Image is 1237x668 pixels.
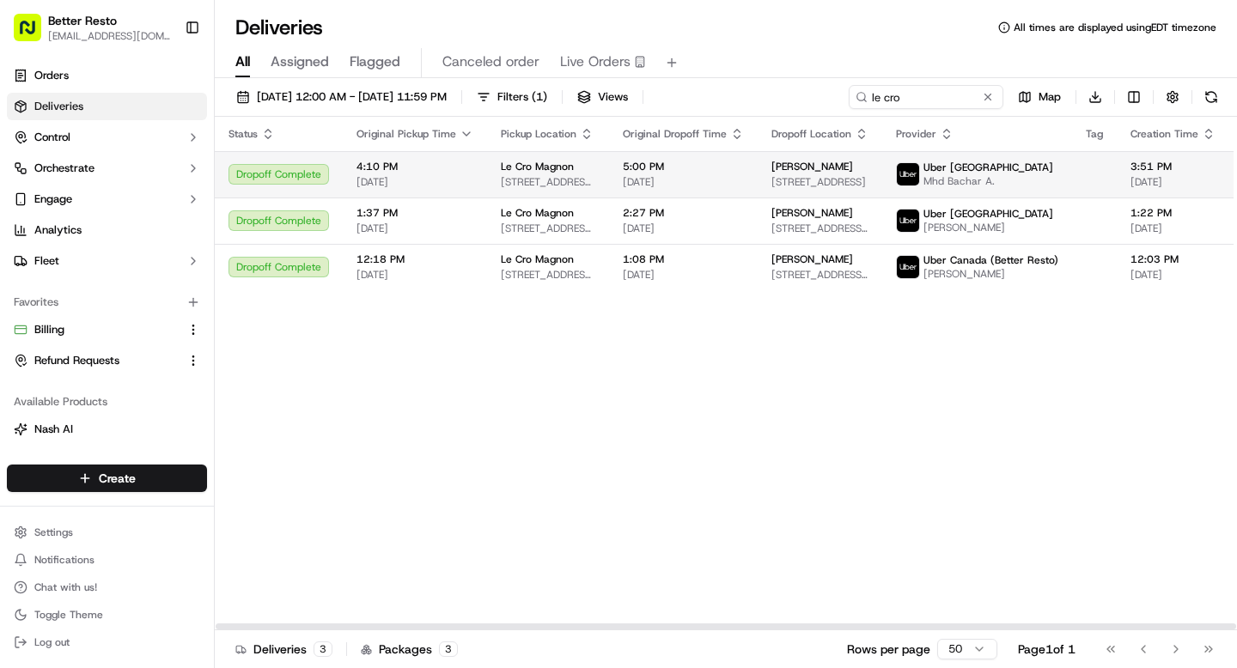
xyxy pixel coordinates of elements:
[7,630,207,654] button: Log out
[501,222,595,235] span: [STREET_ADDRESS] [STREET_ADDRESS]
[923,161,1053,174] span: Uber [GEOGRAPHIC_DATA]
[48,29,171,43] button: [EMAIL_ADDRESS][DOMAIN_NAME]
[77,181,236,195] div: We're available if you need us!
[923,207,1053,221] span: Uber [GEOGRAPHIC_DATA]
[497,89,547,105] span: Filters
[34,553,94,567] span: Notifications
[53,266,125,280] span: Regen Pajulas
[235,52,250,72] span: All
[501,206,574,220] span: Le Cro Magnon
[57,313,63,326] span: •
[7,93,207,120] a: Deliveries
[623,268,744,282] span: [DATE]
[10,377,138,408] a: 📗Knowledge Base
[1010,85,1069,109] button: Map
[771,268,868,282] span: [STREET_ADDRESS][PERSON_NAME]
[847,641,930,658] p: Rows per page
[34,222,82,238] span: Analytics
[266,220,313,240] button: See all
[7,416,207,443] button: Nash AI
[17,386,31,399] div: 📗
[34,384,131,401] span: Knowledge Base
[623,252,744,266] span: 1:08 PM
[501,160,574,173] span: Le Cro Magnon
[7,288,207,316] div: Favorites
[34,130,70,145] span: Control
[1018,641,1076,658] div: Page 1 of 1
[771,206,853,220] span: [PERSON_NAME]
[1130,160,1216,173] span: 3:51 PM
[469,85,555,109] button: Filters(1)
[99,470,136,487] span: Create
[1130,268,1216,282] span: [DATE]
[17,250,45,277] img: Regen Pajulas
[48,12,117,29] span: Better Resto
[771,175,868,189] span: [STREET_ADDRESS]
[34,267,48,281] img: 1736555255976-a54dd68f-1ca7-489b-9aae-adbdc363a1c4
[623,206,744,220] span: 2:27 PM
[623,222,744,235] span: [DATE]
[923,221,1053,234] span: [PERSON_NAME]
[532,89,547,105] span: ( 1 )
[1130,175,1216,189] span: [DATE]
[356,160,473,173] span: 4:10 PM
[34,322,64,337] span: Billing
[171,426,208,439] span: Pylon
[34,422,73,437] span: Nash AI
[77,164,282,181] div: Start new chat
[356,127,456,141] span: Original Pickup Time
[7,575,207,599] button: Chat with us!
[598,89,628,105] span: Views
[34,99,83,114] span: Deliveries
[7,603,207,627] button: Toggle Theme
[896,127,936,141] span: Provider
[361,641,458,658] div: Packages
[623,160,744,173] span: 5:00 PM
[7,216,207,244] a: Analytics
[14,322,180,337] a: Billing
[7,185,207,213] button: Engage
[229,85,454,109] button: [DATE] 12:00 AM - [DATE] 11:59 PM
[36,164,67,195] img: 1738778727109-b901c2ba-d612-49f7-a14d-d897ce62d23f
[771,127,851,141] span: Dropoff Location
[34,253,59,269] span: Fleet
[897,256,919,278] img: uber-new-logo.jpeg
[229,127,258,141] span: Status
[314,641,332,657] div: 3
[34,191,72,207] span: Engage
[923,253,1058,267] span: Uber Canada (Better Resto)
[442,52,539,72] span: Canceled order
[17,69,313,96] p: Welcome 👋
[17,17,52,52] img: Nash
[771,222,868,235] span: [STREET_ADDRESS][PERSON_NAME]
[501,127,576,141] span: Pickup Location
[623,175,744,189] span: [DATE]
[849,85,1003,109] input: Type to search
[257,89,447,105] span: [DATE] 12:00 AM - [DATE] 11:59 PM
[560,52,631,72] span: Live Orders
[897,163,919,185] img: uber-new-logo.jpeg
[34,161,94,176] span: Orchestrate
[34,580,97,594] span: Chat with us!
[17,164,48,195] img: 1736555255976-a54dd68f-1ca7-489b-9aae-adbdc363a1c4
[7,62,207,89] a: Orders
[34,525,73,539] span: Settings
[570,85,636,109] button: Views
[501,175,595,189] span: [STREET_ADDRESS] [STREET_ADDRESS]
[7,124,207,151] button: Control
[66,313,101,326] span: [DATE]
[439,641,458,657] div: 3
[271,52,329,72] span: Assigned
[1039,89,1061,105] span: Map
[1086,127,1103,141] span: Tag
[356,175,473,189] span: [DATE]
[235,641,332,658] div: Deliveries
[7,247,207,275] button: Fleet
[34,68,69,83] span: Orders
[623,127,727,141] span: Original Dropoff Time
[1014,21,1216,34] span: All times are displayed using EDT timezone
[356,252,473,266] span: 12:18 PM
[771,252,853,266] span: [PERSON_NAME]
[121,425,208,439] a: Powered byPylon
